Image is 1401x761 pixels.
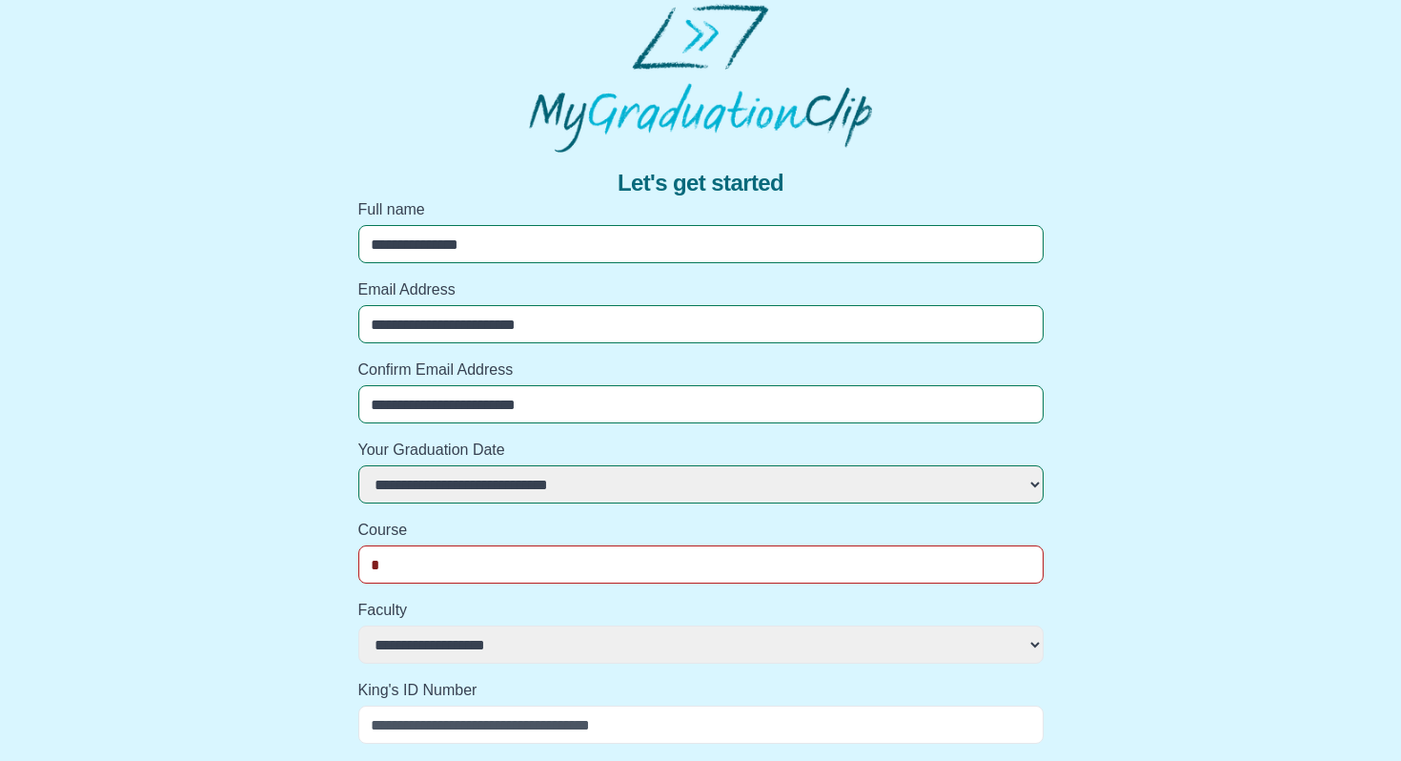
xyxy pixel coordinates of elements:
[358,519,1044,542] label: Course
[358,278,1044,301] label: Email Address
[358,599,1044,622] label: Faculty
[358,198,1044,221] label: Full name
[358,439,1044,462] label: Your Graduation Date
[358,679,1044,702] label: King's ID Number
[618,168,783,198] span: Let's get started
[358,359,1044,381] label: Confirm Email Address
[529,4,872,153] img: MyGraduationClip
